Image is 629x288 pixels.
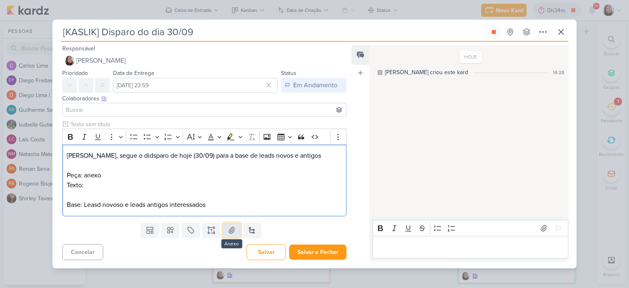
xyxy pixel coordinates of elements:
[373,220,568,236] div: Editor toolbar
[491,29,497,35] div: Parar relógio
[373,236,568,259] div: Editor editing area: main
[62,129,346,145] div: Editor toolbar
[67,180,342,190] p: Texto:
[67,200,342,210] p: Base: Leasd novoso e leads antigos interessados
[67,170,342,180] p: Peça: anexo
[65,56,75,66] img: Sharlene Khoury
[64,105,344,115] input: Buscar
[221,239,242,248] div: Anexo
[67,151,342,161] p: [PERSON_NAME], segue o didsparo de hoje (30/09) para a base de leads novos e antigos
[247,244,286,260] button: Salvar
[62,53,346,68] button: [PERSON_NAME]
[385,68,468,77] div: [PERSON_NAME] criou este kard
[281,78,346,93] button: Em Andamento
[62,145,346,216] div: Editor editing area: main
[69,120,346,129] input: Texto sem título
[553,69,564,76] div: 14:28
[289,245,346,260] button: Salvar e Fechar
[113,70,154,77] label: Data de Entrega
[62,94,346,103] div: Colaboradores
[62,70,88,77] label: Prioridade
[281,70,296,77] label: Status
[76,56,126,66] span: [PERSON_NAME]
[293,80,337,90] div: Em Andamento
[61,25,485,39] input: Kard Sem Título
[113,78,278,93] input: Select a date
[62,45,95,52] label: Responsável
[62,244,103,260] button: Cancelar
